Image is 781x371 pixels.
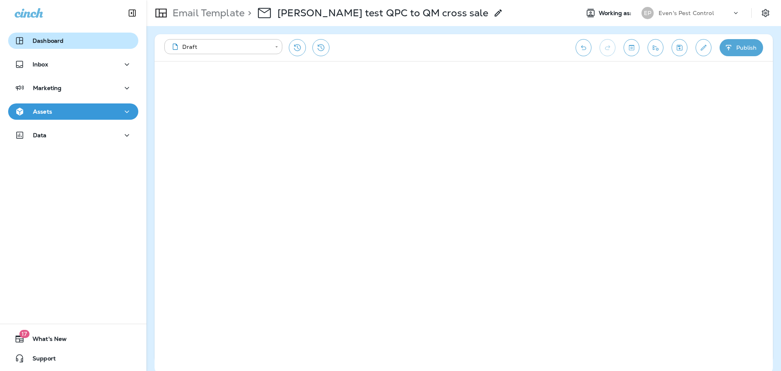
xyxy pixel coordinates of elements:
[648,39,663,56] button: Send test email
[289,39,306,56] button: Restore from previous version
[8,350,138,367] button: Support
[169,7,244,19] p: Email Template
[244,7,251,19] p: >
[696,39,711,56] button: Edit details
[641,7,654,19] div: EP
[121,5,144,21] button: Collapse Sidebar
[170,43,269,51] div: Draft
[8,103,138,120] button: Assets
[33,61,48,68] p: Inbox
[8,127,138,143] button: Data
[8,331,138,347] button: 17What's New
[576,39,591,56] button: Undo
[8,80,138,96] button: Marketing
[19,330,29,338] span: 17
[8,33,138,49] button: Dashboard
[277,7,488,19] div: Hannah test QPC to QM cross sale
[659,10,714,16] p: Even's Pest Control
[758,6,773,20] button: Settings
[312,39,329,56] button: View Changelog
[672,39,687,56] button: Save
[720,39,763,56] button: Publish
[8,56,138,72] button: Inbox
[33,108,52,115] p: Assets
[33,37,63,44] p: Dashboard
[24,355,56,365] span: Support
[277,7,488,19] p: [PERSON_NAME] test QPC to QM cross sale
[33,85,61,91] p: Marketing
[624,39,639,56] button: Toggle preview
[24,336,67,345] span: What's New
[33,132,47,138] p: Data
[599,10,633,17] span: Working as:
